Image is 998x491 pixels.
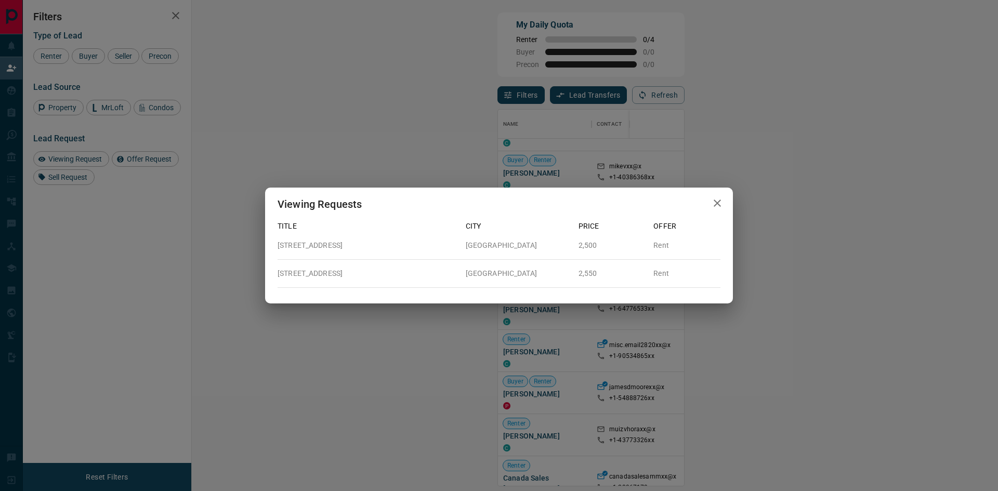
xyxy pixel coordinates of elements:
p: Rent [653,240,720,251]
p: Title [278,221,457,232]
p: Offer [653,221,720,232]
p: Rent [653,268,720,279]
p: [STREET_ADDRESS] [278,268,457,279]
h2: Viewing Requests [265,188,374,221]
p: 2,500 [579,240,646,251]
p: 2,550 [579,268,646,279]
p: Price [579,221,646,232]
p: [GEOGRAPHIC_DATA] [466,268,570,279]
p: City [466,221,570,232]
p: [STREET_ADDRESS] [278,240,457,251]
p: [GEOGRAPHIC_DATA] [466,240,570,251]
